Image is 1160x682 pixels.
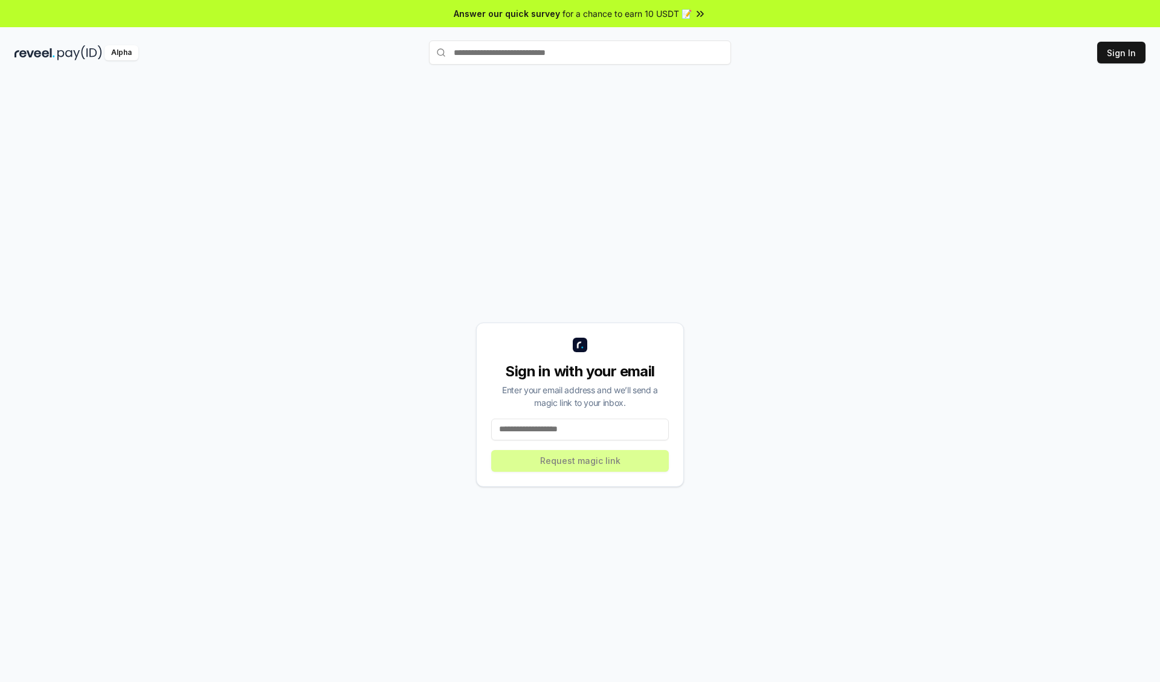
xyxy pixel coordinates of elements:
button: Sign In [1097,42,1145,63]
img: reveel_dark [14,45,55,60]
div: Alpha [105,45,138,60]
img: pay_id [57,45,102,60]
span: Answer our quick survey [454,7,560,20]
img: logo_small [573,338,587,352]
div: Enter your email address and we’ll send a magic link to your inbox. [491,384,669,409]
span: for a chance to earn 10 USDT 📝 [562,7,692,20]
div: Sign in with your email [491,362,669,381]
